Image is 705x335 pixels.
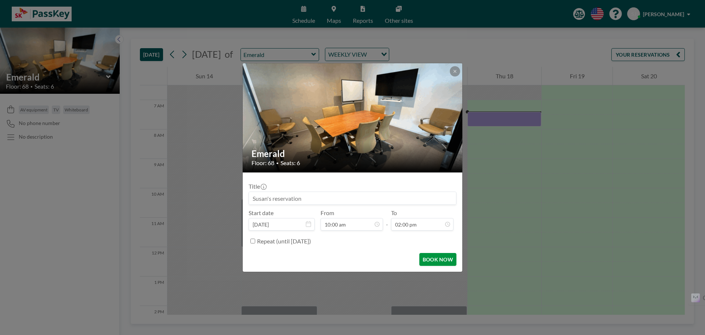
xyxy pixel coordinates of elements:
span: - [386,212,388,228]
span: Seats: 6 [281,159,300,167]
span: • [276,160,279,166]
label: From [321,209,334,217]
label: Title [249,183,266,190]
span: Floor: 68 [252,159,274,167]
img: 537.gif [243,57,463,179]
button: BOOK NOW [419,253,456,266]
label: To [391,209,397,217]
label: Start date [249,209,274,217]
h2: Emerald [252,148,454,159]
input: Susan's reservation [249,192,456,204]
label: Repeat (until [DATE]) [257,238,311,245]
